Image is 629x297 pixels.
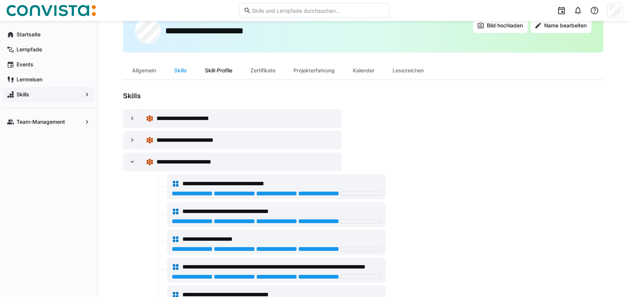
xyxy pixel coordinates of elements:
[123,92,423,100] h3: Skills
[344,61,384,79] div: Kalender
[473,18,528,33] button: Bild hochladen
[196,61,241,79] div: Skill-Profile
[531,18,591,33] button: Name bearbeiten
[165,61,196,79] div: Skills
[486,22,524,29] span: Bild hochladen
[123,61,165,79] div: Allgemein
[384,61,433,79] div: Lesezeichen
[241,61,284,79] div: Zertifikate
[543,22,588,29] span: Name bearbeiten
[251,7,385,14] input: Skills und Lernpfade durchsuchen…
[284,61,344,79] div: Projekterfahrung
